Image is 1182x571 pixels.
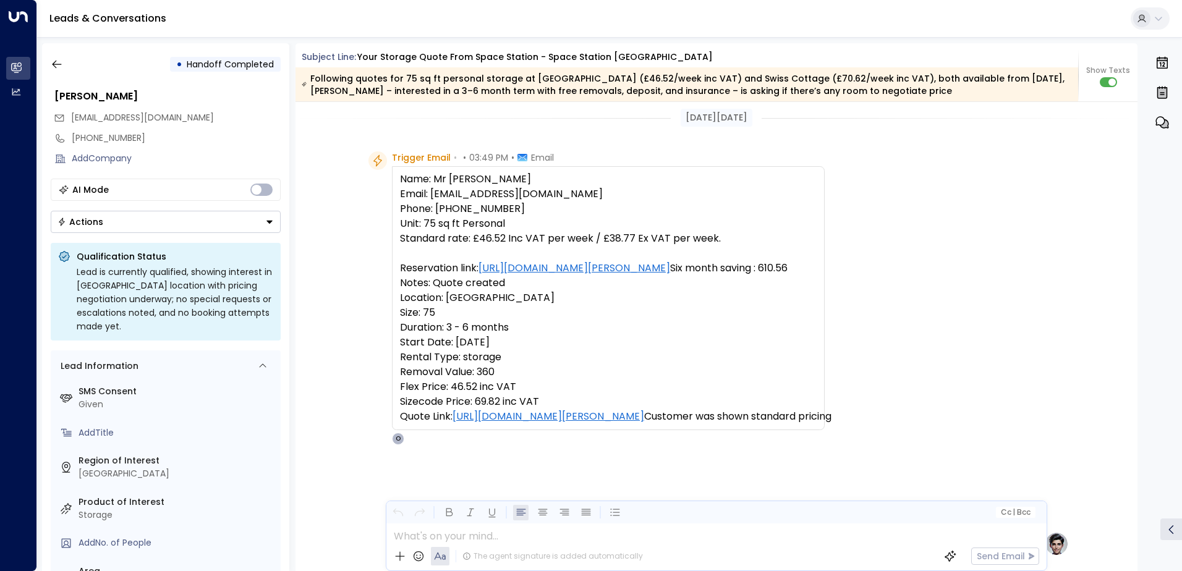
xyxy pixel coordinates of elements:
[72,184,109,196] div: AI Mode
[1044,531,1069,556] img: profile-logo.png
[51,211,281,233] div: Button group with a nested menu
[77,250,273,263] p: Qualification Status
[79,426,276,439] div: AddTitle
[392,433,404,445] div: O
[453,409,644,424] a: [URL][DOMAIN_NAME][PERSON_NAME]
[79,467,276,480] div: [GEOGRAPHIC_DATA]
[54,89,281,104] div: [PERSON_NAME]
[681,109,752,127] div: [DATE][DATE]
[79,496,276,509] label: Product of Interest
[79,509,276,522] div: Storage
[995,507,1035,518] button: Cc|Bcc
[531,151,554,164] span: Email
[72,132,281,145] div: [PHONE_NUMBER]
[469,151,508,164] span: 03:49 PM
[302,72,1071,97] div: Following quotes for 75 sq ft personal storage at [GEOGRAPHIC_DATA] (£46.52/week inc VAT) and Swi...
[302,51,356,63] span: Subject Line:
[77,265,273,333] div: Lead is currently qualified, showing interest in [GEOGRAPHIC_DATA] location with pricing negotiat...
[390,505,406,520] button: Undo
[1000,508,1030,517] span: Cc Bcc
[462,551,643,562] div: The agent signature is added automatically
[72,152,281,165] div: AddCompany
[1013,508,1015,517] span: |
[79,385,276,398] label: SMS Consent
[49,11,166,25] a: Leads & Conversations
[71,111,214,124] span: powellalex@hotmail.co.uk
[478,261,670,276] a: [URL][DOMAIN_NAME][PERSON_NAME]
[511,151,514,164] span: •
[392,151,451,164] span: Trigger Email
[1086,65,1130,76] span: Show Texts
[57,216,103,227] div: Actions
[79,398,276,411] div: Given
[400,172,817,424] pre: Name: Mr [PERSON_NAME] Email: [EMAIL_ADDRESS][DOMAIN_NAME] Phone: [PHONE_NUMBER] Unit: 75 sq ft P...
[187,58,274,70] span: Handoff Completed
[79,536,276,549] div: AddNo. of People
[176,53,182,75] div: •
[463,151,466,164] span: •
[51,211,281,233] button: Actions
[412,505,427,520] button: Redo
[454,151,457,164] span: •
[357,51,713,64] div: Your storage quote from Space Station - Space Station [GEOGRAPHIC_DATA]
[56,360,138,373] div: Lead Information
[79,454,276,467] label: Region of Interest
[71,111,214,124] span: [EMAIL_ADDRESS][DOMAIN_NAME]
